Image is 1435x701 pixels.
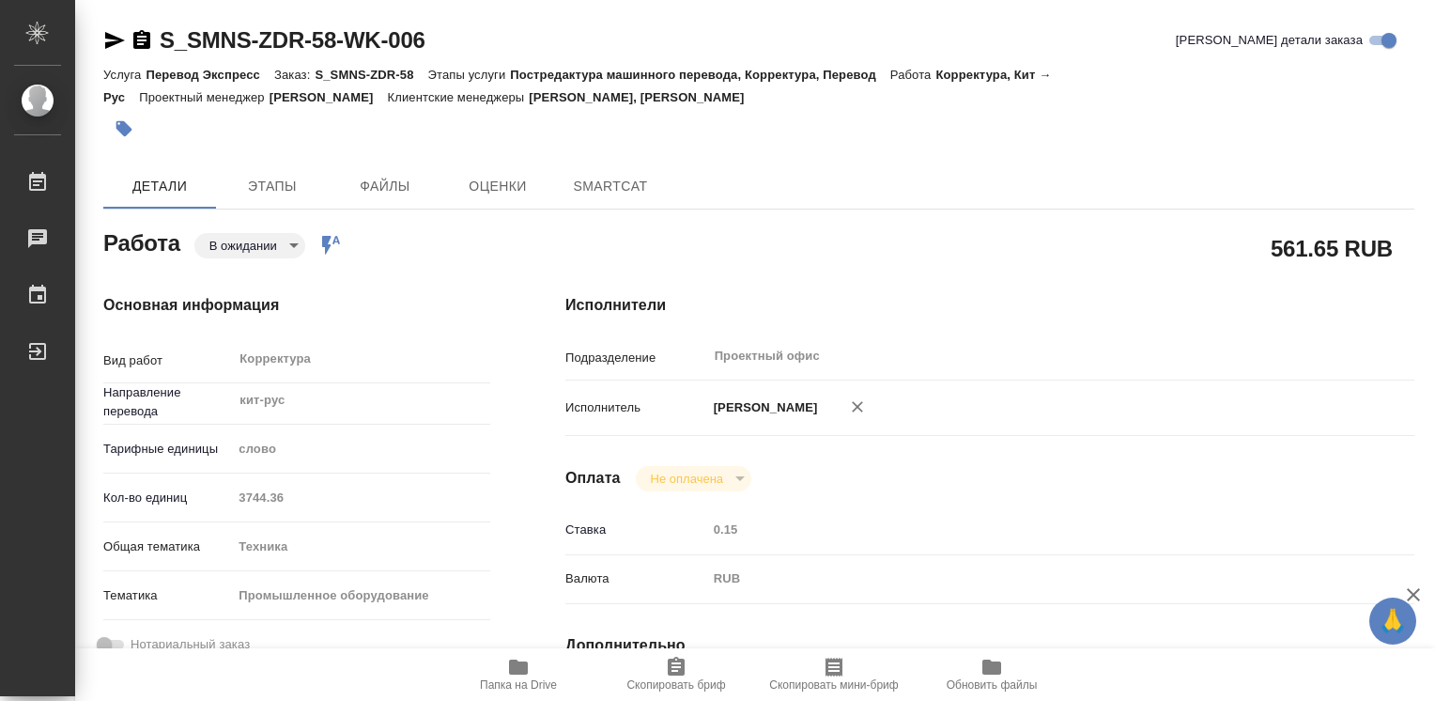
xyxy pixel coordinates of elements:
p: Услуга [103,68,146,82]
p: Постредактура машинного перевода, Корректура, Перевод [510,68,890,82]
h4: Оплата [565,467,621,490]
button: 🙏 [1369,598,1416,645]
span: Нотариальный заказ [131,635,250,654]
p: Перевод Экспресс [146,68,274,82]
span: 🙏 [1377,601,1409,641]
p: [PERSON_NAME] [707,398,818,417]
div: Промышленное оборудование [232,580,490,612]
p: Работа [890,68,936,82]
button: Удалить исполнителя [837,386,878,428]
button: Не оплачена [645,471,729,487]
a: S_SMNS-ZDR-58-WK-006 [160,27,425,53]
p: Клиентские менеджеры [388,90,530,104]
span: Скопировать бриф [626,678,725,692]
span: Оценки [453,175,543,198]
p: Общая тематика [103,537,232,556]
span: Обновить файлы [947,678,1038,692]
h2: Работа [103,225,180,258]
button: Добавить тэг [103,108,145,149]
div: RUB [707,563,1344,595]
button: Скопировать ссылку [131,29,153,52]
p: Заказ: [274,68,315,82]
p: Исполнитель [565,398,707,417]
button: Скопировать мини-бриф [755,648,913,701]
p: Валюта [565,569,707,588]
button: Обновить файлы [913,648,1071,701]
button: Скопировать бриф [597,648,755,701]
p: Этапы услуги [428,68,511,82]
h4: Основная информация [103,294,490,317]
span: SmartCat [565,175,656,198]
p: Кол-во единиц [103,489,232,507]
span: Папка на Drive [480,678,557,692]
button: Папка на Drive [440,648,597,701]
p: Ставка [565,521,707,539]
h2: 561.65 RUB [1271,232,1393,264]
p: [PERSON_NAME], [PERSON_NAME] [529,90,758,104]
p: Подразделение [565,349,707,367]
p: [PERSON_NAME] [270,90,388,104]
div: В ожидании [194,233,305,258]
input: Пустое поле [707,516,1344,543]
span: Детали [115,175,205,198]
button: Скопировать ссылку для ЯМессенджера [103,29,126,52]
p: Вид работ [103,351,232,370]
span: Скопировать мини-бриф [769,678,898,692]
p: Тематика [103,586,232,605]
p: Направление перевода [103,383,232,421]
h4: Дополнительно [565,634,1414,657]
p: Тарифные единицы [103,440,232,459]
span: Файлы [340,175,430,198]
p: Проектный менеджер [139,90,269,104]
p: S_SMNS-ZDR-58 [315,68,427,82]
h4: Исполнители [565,294,1414,317]
div: слово [232,433,490,465]
span: Этапы [227,175,317,198]
span: [PERSON_NAME] детали заказа [1176,31,1363,50]
input: Пустое поле [232,484,490,511]
button: В ожидании [204,238,283,254]
div: Техника [232,531,490,563]
div: В ожидании [636,466,751,491]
